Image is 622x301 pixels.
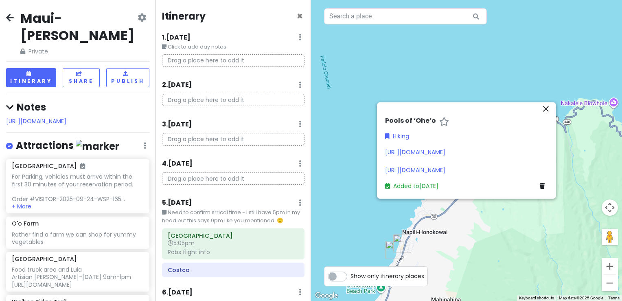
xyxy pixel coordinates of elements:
[519,295,554,301] button: Keyboard shortcuts
[385,166,445,175] a: [URL][DOMAIN_NAME]
[385,132,409,141] a: Hiking
[76,140,119,153] img: marker
[16,139,119,153] h4: Attractions
[168,248,299,256] div: Robs flight info
[162,33,191,42] h6: 1 . [DATE]
[162,199,192,207] h6: 5 . [DATE]
[162,94,304,106] p: Drag a place here to add it
[324,8,487,24] input: Search a place
[439,117,449,128] a: Star place
[168,232,299,239] h6: Kahului Airport
[162,81,192,89] h6: 2 . [DATE]
[602,258,618,274] button: Zoom in
[162,10,206,22] h4: Itinerary
[12,231,143,246] div: Rather find a farm we can shop for yummy vegetables
[162,288,193,297] h6: 6 . [DATE]
[6,68,56,87] button: Itinerary
[12,220,39,227] h6: O'o Farm
[168,266,299,274] h6: Costco
[385,117,436,126] h6: Pools of ‘Ohe’o
[6,117,66,125] a: [URL][DOMAIN_NAME]
[390,231,414,256] div: Miso Phat Sushi Lahaina
[20,47,136,56] span: Private
[6,101,149,113] h4: Notes
[162,208,304,225] small: Need to confirm srrical time - I still have 5pm in my head but this says 9pm like you mentioned. 🙂
[385,148,445,156] a: [URL][DOMAIN_NAME]
[12,266,143,288] div: Food truck area and Luia Artisian [PERSON_NAME]-[DATE] 9am-1pm [URL][DOMAIN_NAME]
[541,104,551,114] i: close
[106,68,149,87] button: Publish
[12,255,77,263] h6: [GEOGRAPHIC_DATA]
[350,272,424,281] span: Show only itinerary places
[12,162,85,170] h6: [GEOGRAPHIC_DATA]
[12,203,31,210] button: + More
[63,68,100,87] button: Share
[162,172,304,185] p: Drag a place here to add it
[162,159,193,168] h6: 4 . [DATE]
[602,275,618,291] button: Zoom out
[162,54,304,67] p: Drag a place here to add it
[297,11,303,21] button: Close
[12,173,143,203] div: For Parking, vehicles must arrive within the first 30 minutes of your reservation period. Order #...
[168,239,195,247] span: 5:05pm
[540,181,548,190] a: Delete place
[20,10,136,44] h2: Maui-[PERSON_NAME]
[162,120,192,129] h6: 3 . [DATE]
[602,229,618,245] button: Drag Pegman onto the map to open Street View
[297,9,303,23] span: Close itinerary
[313,290,340,301] img: Google
[313,290,340,301] a: Open this area in Google Maps (opens a new window)
[541,104,551,117] button: Close
[602,199,618,216] button: Map camera controls
[80,163,85,169] i: Added to itinerary
[162,133,304,146] p: Drag a place here to add it
[162,43,304,51] small: Click to add day notes
[382,238,407,262] div: Pohaku Beach Park
[559,296,603,300] span: Map data ©2025 Google
[385,182,438,190] a: Added to[DATE]
[608,296,620,300] a: Terms (opens in new tab)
